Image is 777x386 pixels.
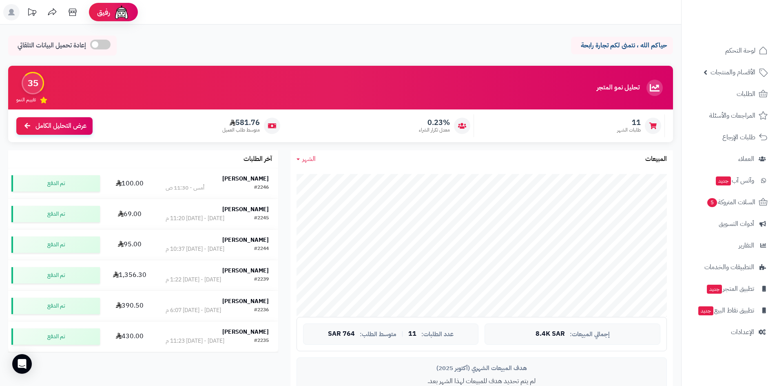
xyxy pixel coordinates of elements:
span: عرض التحليل الكامل [35,121,86,131]
a: تطبيق المتجرجديد [686,279,772,299]
td: 69.00 [103,199,156,229]
span: جديد [698,306,713,315]
span: التطبيقات والخدمات [704,261,754,273]
a: عرض التحليل الكامل [16,117,93,135]
span: 8.4K SAR [536,330,565,338]
span: تقييم النمو [16,96,36,103]
span: 5 [707,198,717,207]
a: التطبيقات والخدمات [686,257,772,277]
span: معدل تكرار الشراء [419,127,450,134]
div: تم الدفع [11,328,100,345]
div: تم الدفع [11,237,100,253]
strong: [PERSON_NAME] [222,297,269,306]
a: الشهر [297,154,316,164]
span: السلات المتروكة [706,196,755,208]
span: رفيق [97,7,110,17]
div: [DATE] - [DATE] 6:07 م [166,306,221,315]
a: الطلبات [686,84,772,104]
td: 1,356.30 [103,260,156,290]
a: السلات المتروكة5 [686,192,772,212]
a: طلبات الإرجاع [686,127,772,147]
div: #2239 [254,276,269,284]
span: | [401,331,403,337]
span: متوسط الطلب: [360,331,396,338]
span: طلبات الشهر [617,127,641,134]
strong: [PERSON_NAME] [222,205,269,214]
div: [DATE] - [DATE] 10:37 م [166,245,224,253]
img: logo-2.png [722,22,769,39]
a: وآتس آبجديد [686,171,772,190]
span: 11 [408,330,416,338]
div: تم الدفع [11,267,100,283]
div: [DATE] - [DATE] 11:20 م [166,214,224,223]
div: تم الدفع [11,175,100,192]
span: إجمالي المبيعات: [570,331,610,338]
td: 100.00 [103,168,156,199]
span: الطلبات [737,88,755,100]
span: الأقسام والمنتجات [711,67,755,78]
div: [DATE] - [DATE] 1:22 م [166,276,221,284]
span: 581.76 [222,118,260,127]
img: ai-face.png [113,4,130,20]
div: أمس - 11:30 ص [166,184,204,192]
a: الإعدادات [686,322,772,342]
span: طلبات الإرجاع [722,132,755,143]
span: جديد [707,285,722,294]
strong: [PERSON_NAME] [222,328,269,336]
span: وآتس آب [715,175,754,186]
div: [DATE] - [DATE] 11:23 م [166,337,224,345]
span: إعادة تحميل البيانات التلقائي [18,41,86,50]
strong: [PERSON_NAME] [222,266,269,275]
div: #2245 [254,214,269,223]
h3: تحليل نمو المتجر [597,84,640,91]
strong: [PERSON_NAME] [222,174,269,183]
td: 95.00 [103,230,156,260]
span: جديد [716,176,731,185]
div: #2244 [254,245,269,253]
span: تطبيق المتجر [706,283,754,295]
td: 430.00 [103,321,156,352]
span: الإعدادات [731,326,754,338]
p: حياكم الله ، نتمنى لكم تجارة رابحة [577,41,667,50]
span: 11 [617,118,641,127]
a: لوحة التحكم [686,41,772,60]
a: التقارير [686,236,772,255]
span: متوسط طلب العميل [222,127,260,134]
p: لم يتم تحديد هدف للمبيعات لهذا الشهر بعد. [303,377,660,386]
div: #2236 [254,306,269,315]
div: هدف المبيعات الشهري (أكتوبر 2025) [303,364,660,373]
span: المراجعات والأسئلة [709,110,755,121]
h3: المبيعات [645,156,667,163]
span: عدد الطلبات: [421,331,454,338]
a: تطبيق نقاط البيعجديد [686,301,772,320]
span: العملاء [738,153,754,165]
a: تحديثات المنصة [22,4,42,22]
span: تطبيق نقاط البيع [697,305,754,316]
span: لوحة التحكم [725,45,755,56]
span: 0.23% [419,118,450,127]
td: 390.50 [103,291,156,321]
div: تم الدفع [11,298,100,314]
span: الشهر [302,154,316,164]
h3: آخر الطلبات [244,156,272,163]
span: أدوات التسويق [719,218,754,230]
a: العملاء [686,149,772,169]
a: أدوات التسويق [686,214,772,234]
a: المراجعات والأسئلة [686,106,772,125]
span: التقارير [739,240,754,251]
div: #2235 [254,337,269,345]
span: 764 SAR [328,330,355,338]
div: تم الدفع [11,206,100,222]
strong: [PERSON_NAME] [222,236,269,244]
div: #2246 [254,184,269,192]
div: Open Intercom Messenger [12,354,32,374]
